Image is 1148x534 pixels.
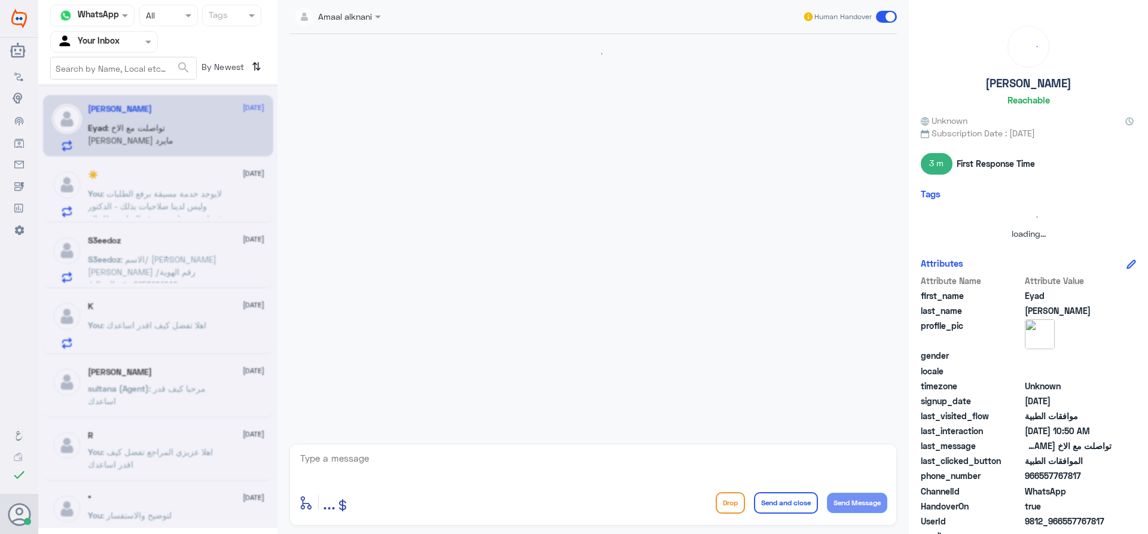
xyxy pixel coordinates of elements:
i: check [12,468,26,482]
span: 966557767817 [1025,469,1112,482]
span: ... [323,492,335,513]
span: loading... [1012,228,1046,239]
span: profile_pic [921,319,1022,347]
span: Attribute Name [921,274,1022,287]
span: search [176,60,191,75]
div: loading... [292,43,894,64]
button: search [176,58,191,78]
span: locale [921,365,1022,377]
input: Search by Name, Local etc… [51,57,196,79]
span: last_message [921,440,1022,452]
img: whatsapp.png [57,7,75,25]
span: 9812_966557767817 [1025,515,1112,527]
span: ChannelId [921,485,1022,498]
span: first_name [921,289,1022,302]
span: موافقات الطبية [1025,410,1112,422]
span: null [1025,349,1112,362]
button: Send Message [827,493,887,513]
span: Human Handover [814,11,872,22]
span: Eyad [1025,289,1112,302]
i: ⇅ [252,57,261,77]
span: last_clicked_button [921,454,1022,467]
span: Subscription Date : [DATE] [921,127,1136,139]
span: الموافقات الطبية [1025,454,1112,467]
span: تواصلت مع الاخ فهد الشمري مايرد [1025,440,1112,452]
span: 2 [1025,485,1112,498]
span: last_interaction [921,425,1022,437]
span: UserId [921,515,1022,527]
span: true [1025,500,1112,512]
span: Unknown [1025,380,1112,392]
button: Drop [716,492,745,514]
span: timezone [921,380,1022,392]
div: loading... [148,247,169,268]
span: gender [921,349,1022,362]
h6: Tags [921,188,941,199]
span: last_name [921,304,1022,317]
button: Send and close [754,492,818,514]
span: phone_number [921,469,1022,482]
span: last_visited_flow [921,410,1022,422]
span: By Newest [197,57,247,81]
span: 2025-06-19T14:14:28.535Z [1025,395,1112,407]
span: signup_date [921,395,1022,407]
h6: Reachable [1007,94,1050,105]
button: Avatar [8,503,30,526]
div: loading... [1011,29,1046,64]
div: loading... [924,206,1133,227]
span: Unknown [921,114,967,127]
h5: [PERSON_NAME] [985,77,1071,90]
button: ... [323,489,335,516]
img: Widebot Logo [11,9,27,28]
span: 2025-09-01T07:50:32.207Z [1025,425,1112,437]
span: Ali Bin Ali [1025,304,1112,317]
span: 3 m [921,153,952,175]
span: null [1025,365,1112,377]
span: HandoverOn [921,500,1022,512]
div: Tags [207,8,228,24]
img: picture [1025,319,1055,349]
span: First Response Time [957,157,1035,170]
img: yourInbox.svg [57,33,75,51]
h6: Attributes [921,258,963,268]
span: Attribute Value [1025,274,1112,287]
